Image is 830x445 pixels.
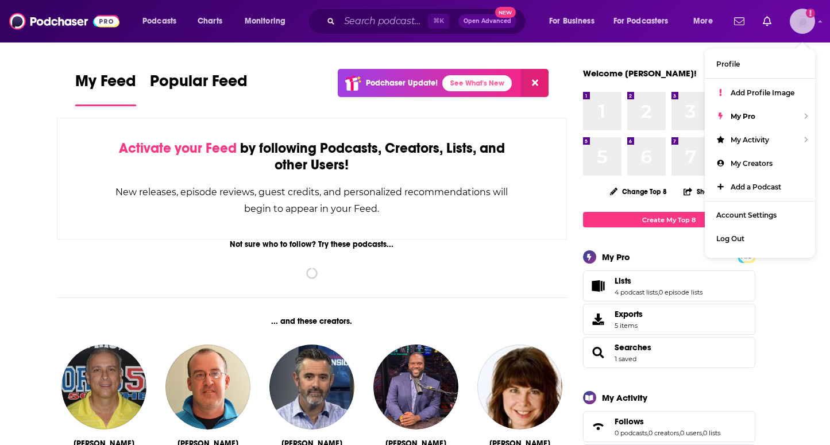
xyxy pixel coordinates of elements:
[658,288,659,296] span: ,
[150,71,248,106] a: Popular Feed
[603,184,674,199] button: Change Top 8
[615,416,644,427] span: Follows
[758,11,776,31] a: Show notifications dropdown
[198,13,222,29] span: Charts
[705,52,815,76] a: Profile
[716,60,740,68] span: Profile
[615,322,643,330] span: 5 items
[269,345,354,429] img: Dave Ross
[373,345,458,429] img: Femi Abebefe
[615,276,702,286] a: Lists
[495,7,516,18] span: New
[190,12,229,30] a: Charts
[587,278,610,294] a: Lists
[659,288,702,296] a: 0 episode lists
[477,345,562,429] img: Janice Wolfe
[683,180,735,203] button: Share Top 8
[647,429,648,437] span: ,
[583,270,755,301] span: Lists
[716,211,777,219] span: Account Settings
[606,12,685,30] button: open menu
[428,14,449,29] span: ⌘ K
[615,309,643,319] span: Exports
[740,252,754,261] a: PRO
[705,152,815,175] a: My Creators
[702,429,703,437] span: ,
[615,276,631,286] span: Lists
[165,345,250,429] img: Eli Savoie
[705,49,815,258] ul: Show profile menu
[75,71,136,106] a: My Feed
[716,234,744,243] span: Log Out
[57,316,568,326] div: ... and these creators.
[790,9,815,34] img: User Profile
[602,392,647,403] div: My Activity
[57,239,568,249] div: Not sure who to follow? Try these podcasts...
[615,342,651,353] a: Searches
[731,183,781,191] span: Add a Podcast
[615,355,636,363] a: 1 saved
[541,12,609,30] button: open menu
[583,212,755,227] a: Create My Top 8
[615,429,647,437] a: 0 podcasts
[442,75,512,91] a: See What's New
[790,9,815,34] button: Show profile menu
[237,12,300,30] button: open menu
[615,288,658,296] a: 4 podcast lists
[9,10,119,32] img: Podchaser - Follow, Share and Rate Podcasts
[115,140,509,173] div: by following Podcasts, Creators, Lists, and other Users!
[729,11,749,31] a: Show notifications dropdown
[587,311,610,327] span: Exports
[703,429,720,437] a: 0 lists
[685,12,727,30] button: open menu
[75,71,136,98] span: My Feed
[705,175,815,199] a: Add a Podcast
[587,419,610,435] a: Follows
[679,429,680,437] span: ,
[134,12,191,30] button: open menu
[142,13,176,29] span: Podcasts
[615,416,720,427] a: Follows
[731,112,755,121] span: My Pro
[731,88,794,97] span: Add Profile Image
[680,429,702,437] a: 0 users
[150,71,248,98] span: Popular Feed
[245,13,285,29] span: Monitoring
[648,429,679,437] a: 0 creators
[587,345,610,361] a: Searches
[705,203,815,227] a: Account Settings
[613,13,669,29] span: For Podcasters
[583,337,755,368] span: Searches
[115,184,509,217] div: New releases, episode reviews, guest credits, and personalized recommendations will begin to appe...
[583,68,697,79] a: Welcome [PERSON_NAME]!
[583,411,755,442] span: Follows
[339,12,428,30] input: Search podcasts, credits, & more...
[806,9,815,18] svg: Add a profile image
[583,304,755,335] a: Exports
[731,136,769,144] span: My Activity
[119,140,237,157] span: Activate your Feed
[319,8,537,34] div: Search podcasts, credits, & more...
[602,251,630,262] div: My Pro
[464,18,511,24] span: Open Advanced
[366,78,438,88] p: Podchaser Update!
[458,14,516,28] button: Open AdvancedNew
[61,345,146,429] img: Greg Gaston
[693,13,713,29] span: More
[790,9,815,34] span: Logged in as CaseySL
[549,13,594,29] span: For Business
[705,81,815,105] a: Add Profile Image
[731,159,773,168] span: My Creators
